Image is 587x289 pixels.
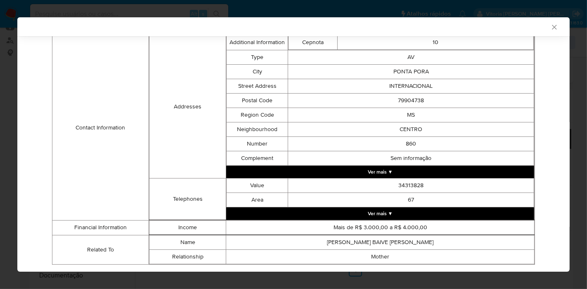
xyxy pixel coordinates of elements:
[226,166,534,178] button: Expand array
[227,35,288,50] td: Additional Information
[288,108,534,122] td: MS
[227,151,288,165] td: Complement
[288,151,534,165] td: Sem informação
[226,249,535,264] td: Mother
[288,136,534,151] td: 860
[288,178,534,193] td: 34313828
[227,122,288,136] td: Neighbourhood
[289,35,338,49] td: Cepnota
[288,122,534,136] td: CENTRO
[288,193,534,207] td: 67
[52,35,149,220] td: Contact Information
[17,17,570,272] div: closure-recommendation-modal
[227,79,288,93] td: Street Address
[338,35,534,49] td: 10
[227,50,288,64] td: Type
[227,108,288,122] td: Region Code
[52,235,149,264] td: Related To
[227,193,288,207] td: Area
[226,220,535,235] td: Mais de R$ 3.000,00 a R$ 4.000,00
[52,220,149,235] td: Financial Information
[288,64,534,79] td: PONTA PORA
[149,35,226,178] td: Addresses
[227,93,288,108] td: Postal Code
[227,178,288,193] td: Value
[288,79,534,93] td: INTERNACIONAL
[226,207,534,220] button: Expand array
[149,235,226,249] td: Name
[288,50,534,64] td: AV
[227,136,288,151] td: Number
[288,93,534,108] td: 79904738
[149,178,226,220] td: Telephones
[226,235,535,249] td: [PERSON_NAME] BAIVE [PERSON_NAME]
[149,249,226,264] td: Relationship
[227,64,288,79] td: City
[550,23,558,31] button: Fechar a janela
[149,220,226,235] td: Income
